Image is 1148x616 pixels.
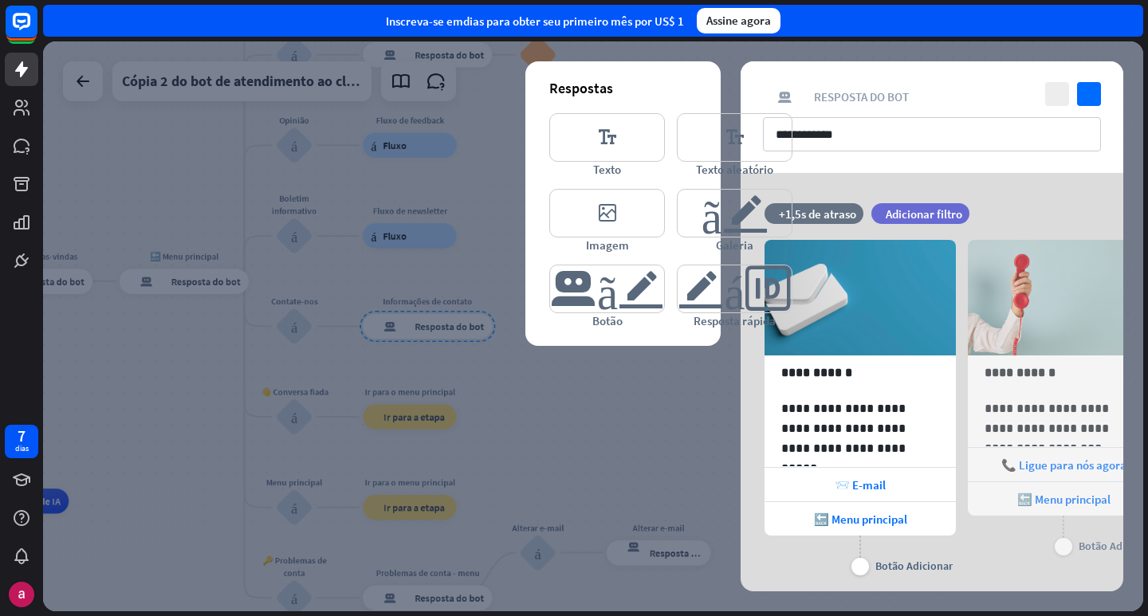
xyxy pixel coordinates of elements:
font: Galeria [716,237,753,253]
font: Assine agora [706,13,771,28]
font: editor_respostas_rápidas [678,265,792,312]
font: 7 [18,426,26,445]
font: Resposta rápida [694,313,776,328]
font: 📞 Ligue para nós agora [1001,457,1126,473]
font: Resposta do bot [814,89,909,104]
font: cartão_editor [702,190,769,237]
font: Inscreva-se em [386,14,463,29]
font: resposta do bot de bloco [763,90,806,104]
font: +1,5s de atraso [779,206,856,222]
img: pré-visualização [765,240,956,355]
font: dias [15,443,29,453]
font: 🔙 Menu principal [1017,492,1111,507]
button: Abra o widget de bate-papo do LiveChat [13,6,61,54]
font: 🔙 Menu principal [814,512,907,527]
a: 7 dias [5,425,38,458]
font: Botão Adicionar [875,559,953,573]
font: 📨 E-mail [835,477,886,492]
font: dias para obter seu primeiro mês por US$ 1 [463,14,684,29]
font: Texto aleatório [696,162,773,177]
font: Adicionar filtro [886,206,962,222]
